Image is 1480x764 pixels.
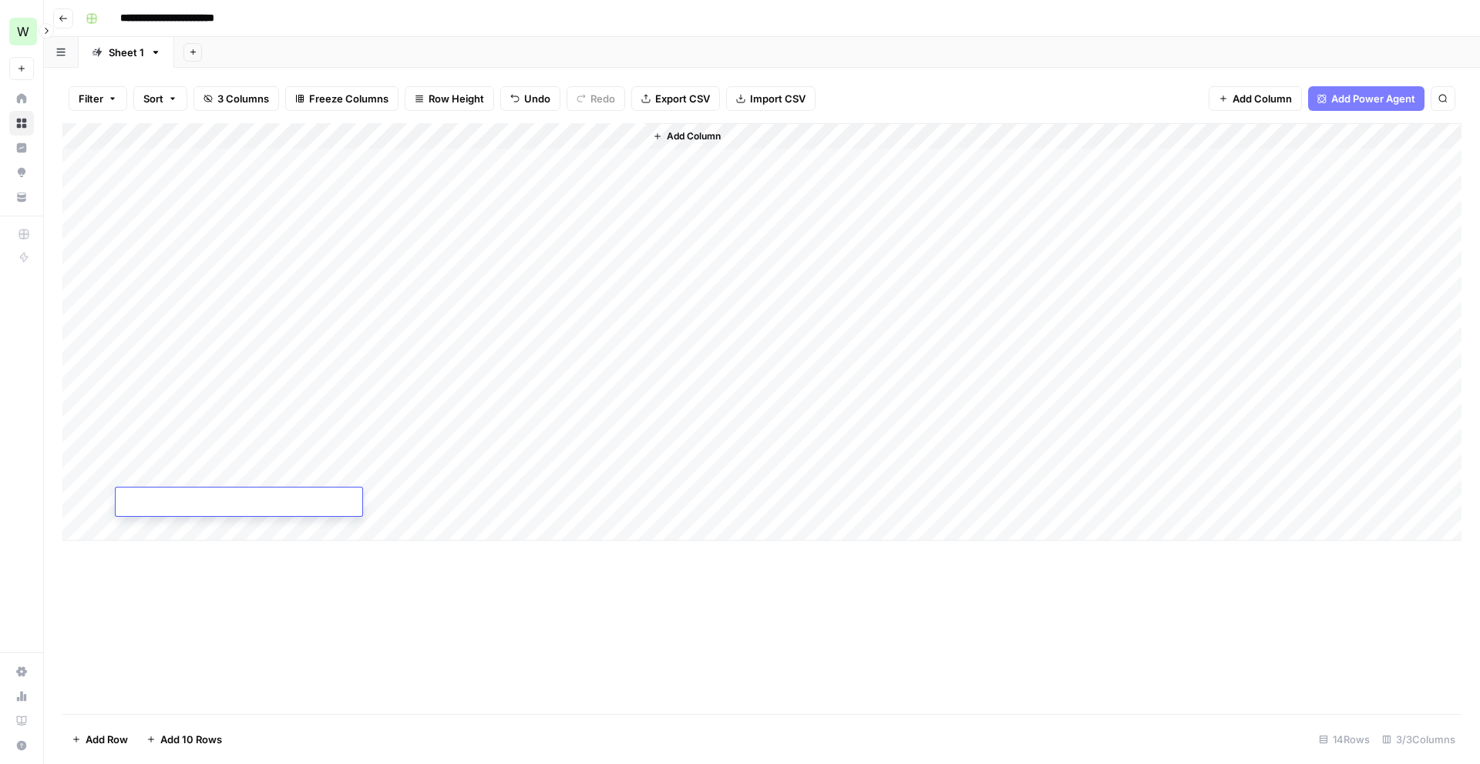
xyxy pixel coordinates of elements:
span: Export CSV [655,91,710,106]
span: Add Column [1233,91,1292,106]
button: Add Power Agent [1308,86,1424,111]
a: Home [9,86,34,111]
span: Add 10 Rows [160,732,222,747]
div: 14 Rows [1313,727,1376,752]
span: Filter [79,91,103,106]
a: Insights [9,136,34,160]
button: Redo [567,86,625,111]
span: Add Column [667,129,721,143]
a: Learning Hub [9,709,34,733]
span: Redo [590,91,615,106]
span: Row Height [429,91,484,106]
span: Add Row [86,732,128,747]
a: Opportunities [9,160,34,185]
span: Sort [143,91,163,106]
div: Sheet 1 [109,45,144,60]
button: Filter [69,86,127,111]
span: Import CSV [750,91,806,106]
span: Freeze Columns [309,91,388,106]
button: Freeze Columns [285,86,399,111]
button: Add Column [1209,86,1302,111]
span: W [17,22,29,41]
a: Your Data [9,185,34,209]
button: Workspace: Workspace1 [9,12,34,51]
button: Sort [133,86,187,111]
button: 3 Columns [193,86,279,111]
button: Row Height [405,86,494,111]
a: Settings [9,659,34,684]
span: Add Power Agent [1331,91,1415,106]
button: Import CSV [726,86,816,111]
button: Export CSV [631,86,720,111]
a: Usage [9,684,34,709]
button: Add 10 Rows [137,727,231,752]
div: 3/3 Columns [1376,727,1461,752]
a: Sheet 1 [79,37,174,68]
span: 3 Columns [217,91,269,106]
button: Help + Support [9,733,34,758]
button: Undo [500,86,560,111]
button: Add Column [647,126,727,146]
a: Browse [9,111,34,136]
span: Undo [524,91,550,106]
button: Add Row [62,727,137,752]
